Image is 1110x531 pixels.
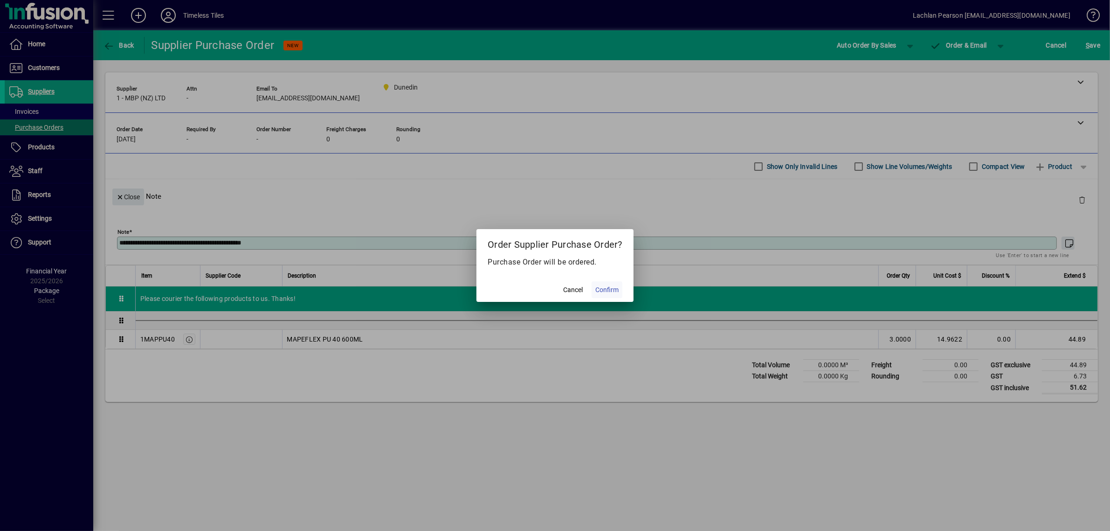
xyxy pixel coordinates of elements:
[488,257,622,268] p: Purchase Order will be ordered.
[476,229,634,256] h2: Order Supplier Purchase Order?
[558,281,588,298] button: Cancel
[563,285,583,295] span: Cancel
[595,285,619,295] span: Confirm
[592,281,622,298] button: Confirm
